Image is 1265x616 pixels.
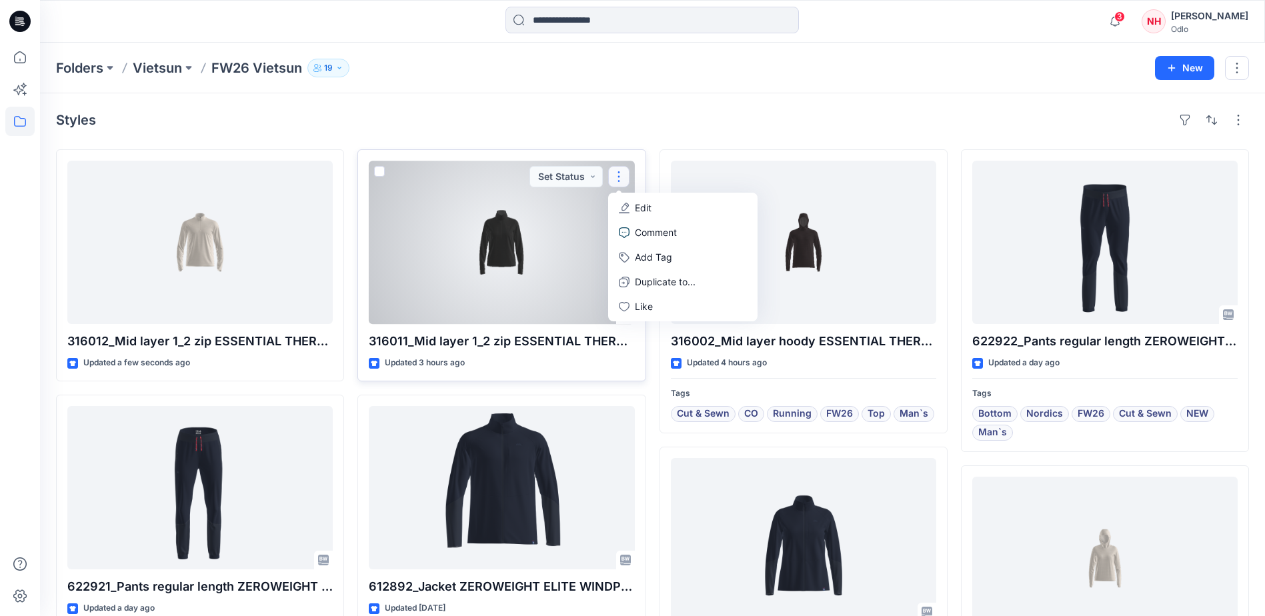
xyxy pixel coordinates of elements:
[868,406,885,422] span: Top
[635,299,653,313] p: Like
[67,332,333,351] p: 316012_Mid layer 1_2 zip ESSENTIAL THERMAL_SMS_3D
[133,59,182,77] a: Vietsun
[988,356,1060,370] p: Updated a day ago
[1119,406,1172,422] span: Cut & Sewn
[56,112,96,128] h4: Styles
[385,356,465,370] p: Updated 3 hours ago
[83,356,190,370] p: Updated a few seconds ago
[972,387,1238,401] p: Tags
[635,275,696,289] p: Duplicate to...
[369,577,634,596] p: 612892_Jacket ZEROWEIGHT ELITE WINDPROOF 80 YEARS_SMS_3D
[978,406,1012,422] span: Bottom
[1171,8,1248,24] div: [PERSON_NAME]
[671,332,936,351] p: 316002_Mid layer hoody ESSENTIAL THERMAL_SMS_3D
[677,406,730,422] span: Cut & Sewn
[385,601,445,615] p: Updated [DATE]
[307,59,349,77] button: 19
[826,406,853,422] span: FW26
[611,245,755,269] button: Add Tag
[211,59,302,77] p: FW26 Vietsun
[369,332,634,351] p: 316011_Mid layer 1_2 zip ESSENTIAL THERMAL_SMS_3D
[978,425,1007,441] span: Man`s
[687,356,767,370] p: Updated 4 hours ago
[56,59,103,77] a: Folders
[972,161,1238,324] a: 622922_Pants regular length ZEROWEIGHT ELITE WINDPROOF 80 YEARS_SMS_3D
[369,161,634,324] a: 316011_Mid layer 1_2 zip ESSENTIAL THERMAL_SMS_3D
[369,406,634,569] a: 612892_Jacket ZEROWEIGHT ELITE WINDPROOF 80 YEARS_SMS_3D
[1114,11,1125,22] span: 3
[900,406,928,422] span: Man`s
[67,406,333,569] a: 622921_Pants regular length ZEROWEIGHT ELITE WINDPROOF 80 YEARS_SMS_V1_GM
[83,601,155,615] p: Updated a day ago
[635,201,652,215] p: Edit
[773,406,812,422] span: Running
[1026,406,1063,422] span: Nordics
[611,195,755,220] a: Edit
[1078,406,1104,422] span: FW26
[635,225,677,239] p: Comment
[744,406,758,422] span: CO
[972,332,1238,351] p: 622922_Pants regular length ZEROWEIGHT ELITE WINDPROOF 80 YEARS_SMS_3D
[1155,56,1214,80] button: New
[671,387,936,401] p: Tags
[67,161,333,324] a: 316012_Mid layer 1_2 zip ESSENTIAL THERMAL_SMS_3D
[1171,24,1248,34] div: Odlo
[1142,9,1166,33] div: NH
[67,577,333,596] p: 622921_Pants regular length ZEROWEIGHT ELITE WINDPROOF 80 YEARS_SMS_V1_GM
[1186,406,1208,422] span: NEW
[671,161,936,324] a: 316002_Mid layer hoody ESSENTIAL THERMAL_SMS_3D
[324,61,333,75] p: 19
